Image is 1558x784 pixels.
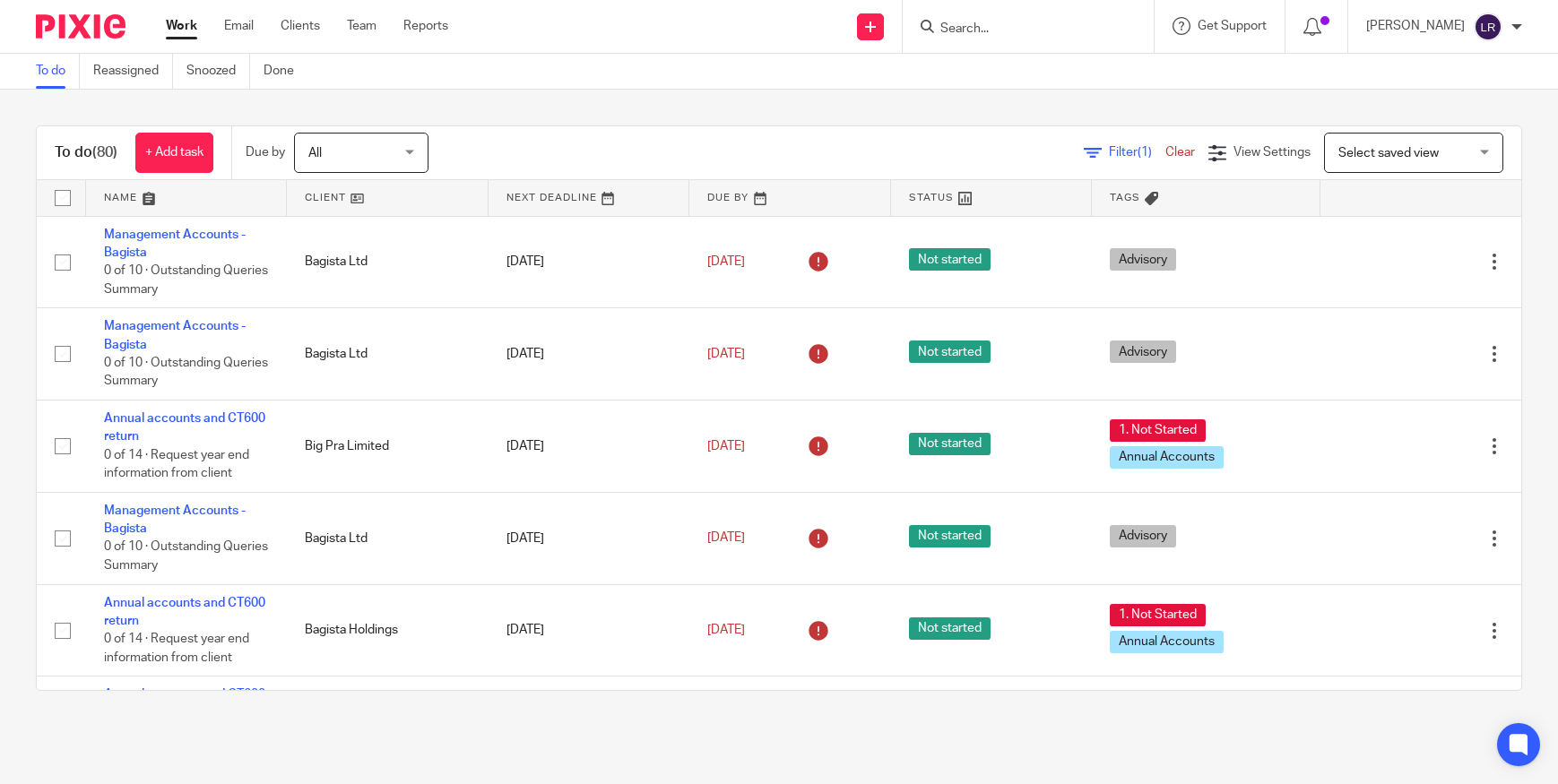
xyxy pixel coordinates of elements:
[909,525,991,547] span: Not started
[707,532,745,545] span: [DATE]
[264,54,307,89] a: Done
[104,228,246,259] a: Management Accounts - Bagista
[1474,13,1502,41] img: svg%3E
[287,308,488,401] td: Bagista Ltd
[1110,604,1206,626] span: 1. Not Started
[1233,146,1311,159] span: View Settings
[1110,193,1140,202] span: Tags
[489,216,689,308] td: [DATE]
[489,584,689,676] td: [DATE]
[104,633,249,665] span: 0 of 14 · Request year end information from client
[308,147,322,159] span: All
[1109,146,1165,159] span: Filter
[1110,248,1176,271] span: Advisory
[909,248,991,271] span: Not started
[1110,631,1224,653] span: Annual Accounts
[1138,146,1152,159] span: (1)
[104,504,246,535] a: Management Accounts - Bagista
[93,54,173,89] a: Reassigned
[1165,146,1195,159] a: Clear
[1198,20,1267,32] span: Get Support
[36,14,126,39] img: Pixie
[186,54,250,89] a: Snoozed
[36,54,80,89] a: To do
[1110,340,1176,363] span: Advisory
[287,216,488,308] td: Bagista Ltd
[1110,446,1224,469] span: Annual Accounts
[287,492,488,584] td: Bagista Ltd
[489,492,689,584] td: [DATE]
[489,401,689,493] td: [DATE]
[707,440,745,452] span: [DATE]
[281,17,320,35] a: Clients
[489,308,689,401] td: [DATE]
[92,145,117,159] span: (80)
[104,412,265,443] a: Annual accounts and CT600 return
[287,401,488,493] td: Big Pra Limited
[707,624,745,636] span: [DATE]
[104,597,265,627] a: Annual accounts and CT600 return
[707,348,745,360] span: [DATE]
[287,584,488,676] td: Bagista Holdings
[55,143,117,162] h1: To do
[135,133,213,173] a: + Add task
[1338,147,1439,159] span: Select saved view
[1110,419,1206,442] span: 1. Not Started
[104,320,246,350] a: Management Accounts - Bagista
[104,449,249,480] span: 0 of 14 · Request year end information from client
[489,676,689,769] td: [DATE]
[224,17,254,35] a: Email
[104,688,265,719] a: Annual accounts and CT600 return
[707,255,745,268] span: [DATE]
[403,17,448,35] a: Reports
[909,340,991,363] span: Not started
[1366,17,1465,35] p: [PERSON_NAME]
[939,22,1100,38] input: Search
[104,541,268,573] span: 0 of 10 · Outstanding Queries Summary
[104,357,268,388] span: 0 of 10 · Outstanding Queries Summary
[166,17,197,35] a: Work
[909,433,991,455] span: Not started
[1110,525,1176,547] span: Advisory
[246,143,285,161] p: Due by
[347,17,377,35] a: Team
[287,676,488,769] td: [PERSON_NAME] & Son
[909,617,991,640] span: Not started
[104,264,268,296] span: 0 of 10 · Outstanding Queries Summary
